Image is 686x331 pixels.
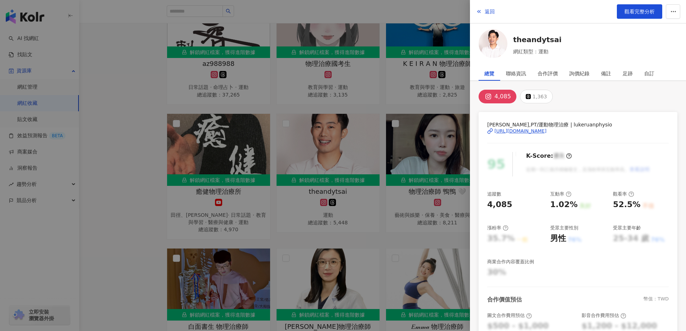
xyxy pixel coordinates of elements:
div: 聯絡資訊 [506,66,526,81]
div: 商業合作內容覆蓋比例 [487,259,534,265]
div: [URL][DOMAIN_NAME] [494,128,547,134]
a: 觀看完整分析 [617,4,662,19]
div: 1,363 [533,91,547,102]
div: 追蹤數 [487,191,501,197]
div: 漲粉率 [487,225,508,231]
div: 自訂 [644,66,654,81]
img: KOL Avatar [479,29,507,58]
button: 4,085 [479,90,516,103]
a: KOL Avatar [479,29,507,61]
div: 詢價紀錄 [569,66,589,81]
div: 幣值：TWD [644,296,669,304]
div: 合作價值預估 [487,296,522,304]
div: 4,085 [494,91,511,102]
span: 網紅類型：運動 [513,48,561,55]
button: 1,363 [520,90,553,103]
div: 受眾主要性別 [550,225,578,231]
span: 返回 [485,9,495,14]
div: 影音合作費用預估 [582,312,626,319]
div: 52.5% [613,199,640,210]
div: 圖文合作費用預估 [487,312,532,319]
div: 備註 [601,66,611,81]
a: [URL][DOMAIN_NAME] [487,128,669,134]
button: 返回 [476,4,495,19]
div: 4,085 [487,199,512,210]
div: 1.02% [550,199,578,210]
div: 互動率 [550,191,571,197]
div: 總覽 [484,66,494,81]
div: 足跡 [623,66,633,81]
span: [PERSON_NAME],PT/運動物理治療 | lukeruanphysio [487,121,669,129]
a: theandytsai [513,35,561,45]
div: 觀看率 [613,191,634,197]
div: 男性 [550,233,566,244]
div: 合作評價 [538,66,558,81]
span: 觀看完整分析 [624,9,655,14]
div: K-Score : [526,152,572,160]
div: 受眾主要年齡 [613,225,641,231]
